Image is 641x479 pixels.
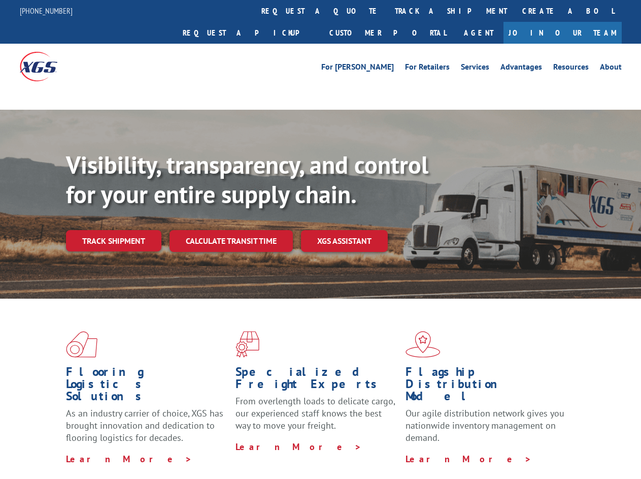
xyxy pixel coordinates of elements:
a: [PHONE_NUMBER] [20,6,73,16]
a: Track shipment [66,230,161,251]
a: Learn More > [235,441,362,453]
a: For Retailers [405,63,450,74]
a: Calculate transit time [170,230,293,252]
a: Customer Portal [322,22,454,44]
b: Visibility, transparency, and control for your entire supply chain. [66,149,428,210]
h1: Specialized Freight Experts [235,366,397,395]
a: Learn More > [66,453,192,465]
h1: Flagship Distribution Model [406,366,567,407]
a: Request a pickup [175,22,322,44]
a: Learn More > [406,453,532,465]
a: XGS ASSISTANT [301,230,388,252]
img: xgs-icon-focused-on-flooring-red [235,331,259,358]
span: Our agile distribution network gives you nationwide inventory management on demand. [406,407,564,443]
span: As an industry carrier of choice, XGS has brought innovation and dedication to flooring logistics... [66,407,223,443]
a: Advantages [500,63,542,74]
p: From overlength loads to delicate cargo, our experienced staff knows the best way to move your fr... [235,395,397,440]
h1: Flooring Logistics Solutions [66,366,228,407]
img: xgs-icon-total-supply-chain-intelligence-red [66,331,97,358]
a: Join Our Team [503,22,622,44]
a: Resources [553,63,589,74]
a: About [600,63,622,74]
a: For [PERSON_NAME] [321,63,394,74]
img: xgs-icon-flagship-distribution-model-red [406,331,441,358]
a: Services [461,63,489,74]
a: Agent [454,22,503,44]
